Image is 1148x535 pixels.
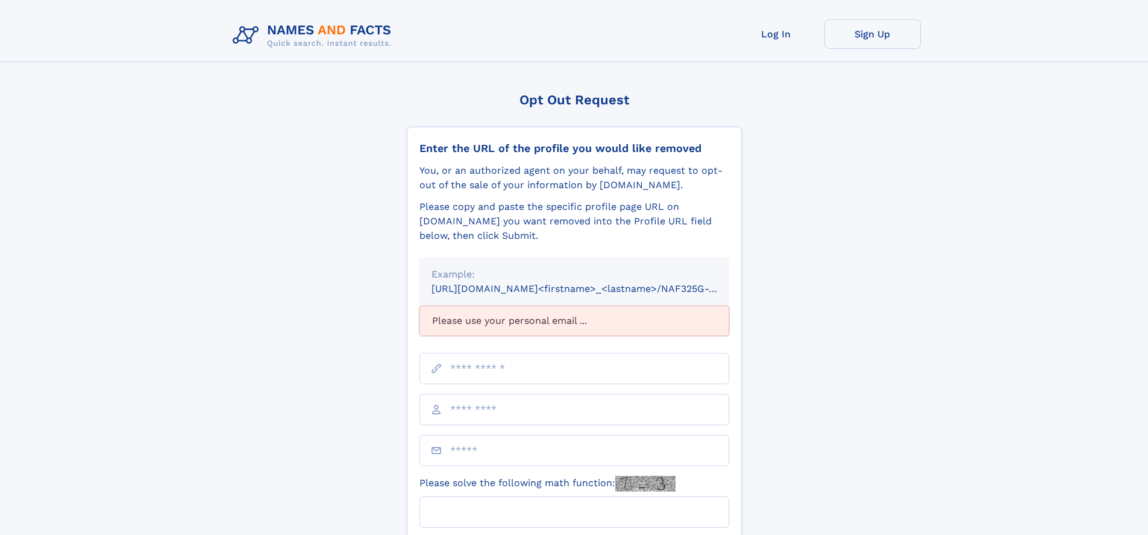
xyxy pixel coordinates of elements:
div: Please copy and paste the specific profile page URL on [DOMAIN_NAME] you want removed into the Pr... [419,200,729,243]
a: Log In [728,19,824,49]
small: [URL][DOMAIN_NAME]<firstname>_<lastname>/NAF325G-xxxxxxxx [431,283,752,294]
div: Please use your personal email ... [419,306,729,336]
div: Example: [431,267,717,282]
a: Sign Up [824,19,921,49]
label: Please solve the following math function: [419,476,676,492]
img: Logo Names and Facts [228,19,401,52]
div: You, or an authorized agent on your behalf, may request to opt-out of the sale of your informatio... [419,163,729,192]
div: Enter the URL of the profile you would like removed [419,142,729,155]
div: Opt Out Request [407,92,742,107]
